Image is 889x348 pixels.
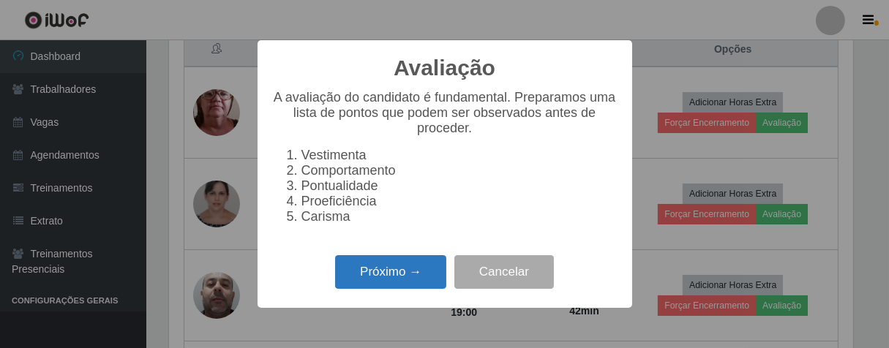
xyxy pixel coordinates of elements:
li: Comportamento [301,163,618,178]
li: Carisma [301,209,618,224]
button: Cancelar [454,255,554,290]
li: Vestimenta [301,148,618,163]
li: Proeficiência [301,194,618,209]
p: A avaliação do candidato é fundamental. Preparamos uma lista de pontos que podem ser observados a... [272,90,618,136]
li: Pontualidade [301,178,618,194]
h2: Avaliação [394,55,495,81]
button: Próximo → [335,255,446,290]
